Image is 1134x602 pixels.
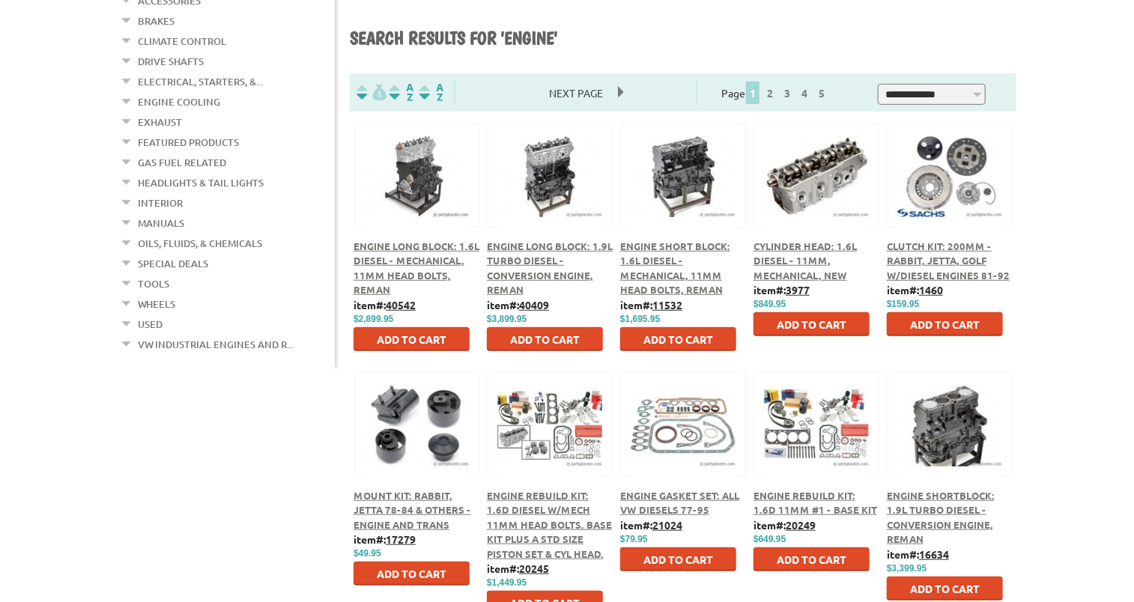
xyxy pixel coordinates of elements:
[620,327,736,351] button: Add to Cart
[652,298,682,311] u: 11532
[887,489,995,546] a: Engine Shortblock: 1.9L Turbo Diesel - Conversion Engine, Reman
[138,193,183,213] a: Interior
[620,547,736,571] button: Add to Cart
[386,84,416,101] img: Sort by Headline
[763,86,777,100] a: 2
[887,563,927,574] span: $3,399.95
[487,314,527,324] span: $3,899.95
[138,294,175,314] a: Wheels
[887,240,1010,282] a: Clutch Kit: 200mm - Rabbit, Jetta, Golf w/Diesel engines 81-92
[354,548,381,559] span: $49.95
[643,332,713,346] span: Add to Cart
[534,82,618,104] span: Next Page
[138,153,226,172] a: Gas Fuel Related
[138,173,264,192] a: Headlights & Tail Lights
[754,518,816,532] b: item#:
[510,332,580,346] span: Add to Cart
[138,274,169,294] a: Tools
[487,298,549,311] b: item#:
[697,80,854,105] div: Page
[780,86,794,100] a: 3
[138,11,175,31] a: Brakes
[887,312,1003,336] button: Add to Cart
[354,489,471,531] a: Mount Kit: Rabbit, Jetta 78-84 & Others - Engine and Trans
[777,317,846,331] span: Add to Cart
[754,534,786,544] span: $649.95
[786,283,810,297] u: 3977
[754,240,857,282] a: Cylinder Head: 1.6L Diesel - 11mm, Mechanical, New
[354,314,393,324] span: $2,899.95
[754,489,877,517] a: Engine Rebuild Kit: 1.6D 11mm #1 - Base Kit
[377,567,446,580] span: Add to Cart
[620,534,648,544] span: $79.95
[354,562,470,586] button: Add to Cart
[519,298,549,311] u: 40409
[386,298,416,311] u: 40542
[754,299,786,309] span: $849.95
[519,562,549,575] u: 20245
[887,547,949,561] b: item#:
[138,31,226,51] a: Climate Control
[138,133,239,152] a: Featured Products
[138,52,204,71] a: Drive Shafts
[887,299,919,309] span: $159.95
[887,577,1003,601] button: Add to Cart
[919,547,949,561] u: 16634
[798,86,811,100] a: 4
[643,553,713,566] span: Add to Cart
[377,332,446,346] span: Add to Cart
[138,234,262,253] a: Oils, Fluids, & Chemicals
[487,577,527,588] span: $1,449.95
[350,27,1016,51] h1: Search results for 'ENGINE'
[138,254,208,273] a: Special Deals
[354,532,416,546] b: item#:
[138,213,184,233] a: Manuals
[754,283,810,297] b: item#:
[138,112,182,132] a: Exhaust
[386,532,416,546] u: 17279
[620,518,682,532] b: item#:
[354,240,479,297] a: Engine Long Block: 1.6L Diesel - Mechanical, 11mm Head Bolts, Reman
[354,298,416,311] b: item#:
[815,86,828,100] a: 5
[138,92,220,112] a: Engine Cooling
[487,327,603,351] button: Add to Cart
[138,335,294,354] a: VW Industrial Engines and R...
[754,547,870,571] button: Add to Cart
[919,283,943,297] u: 1460
[487,240,613,297] a: Engine Long Block: 1.9L Turbo Diesel - Conversion Engine, Reman
[620,489,739,517] a: Engine Gasket Set: all VW Diesels 77-95
[754,312,870,336] button: Add to Cart
[887,283,943,297] b: item#:
[487,489,612,560] a: Engine Rebuild Kit: 1.6D Diesel w/Mech 11mm Head Bolts. Base Kit plus a std size Piston set & Cyl...
[487,562,549,575] b: item#:
[746,82,759,104] span: 1
[652,518,682,532] u: 21024
[786,518,816,532] u: 20249
[357,84,386,101] img: filterpricelow.svg
[620,314,660,324] span: $1,695.95
[910,582,980,595] span: Add to Cart
[620,240,730,297] a: Engine Short Block: 1.6L Diesel - Mechanical, 11mm Head Bolts, Reman
[777,553,846,566] span: Add to Cart
[354,327,470,351] button: Add to Cart
[416,84,446,101] img: Sort by Sales Rank
[910,317,980,331] span: Add to Cart
[138,72,263,91] a: Electrical, Starters, &...
[138,314,163,334] a: Used
[620,298,682,311] b: item#:
[534,86,618,100] a: Next Page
